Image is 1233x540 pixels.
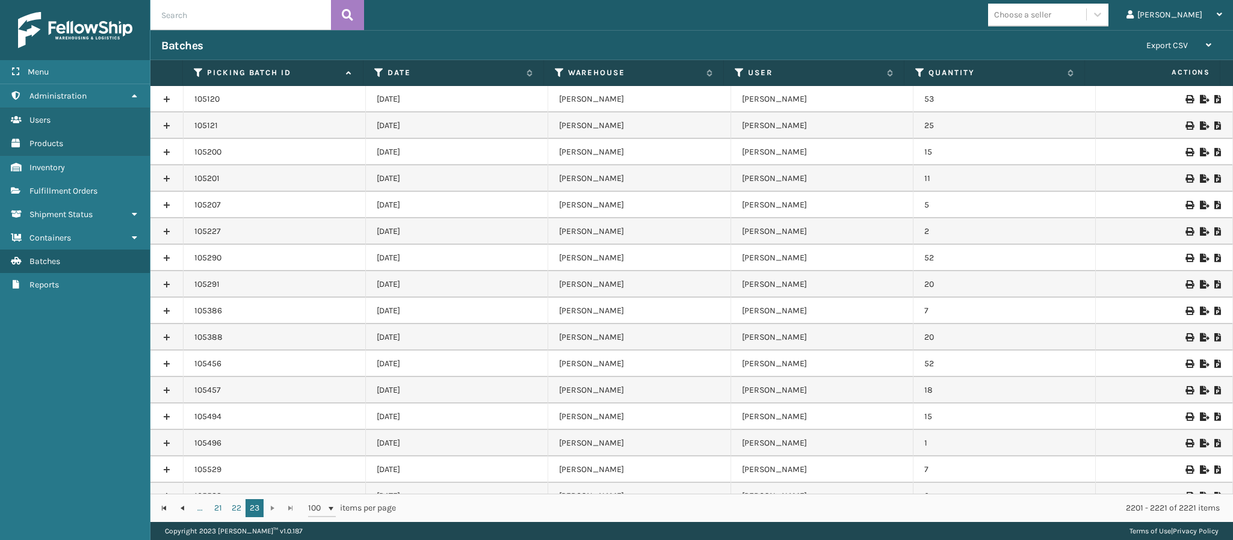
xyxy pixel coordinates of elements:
[1214,280,1222,289] i: Print Picklist
[1214,148,1222,156] i: Print Picklist
[1214,121,1222,130] i: Print Picklist
[1200,492,1207,500] i: Export to .xls
[1200,95,1207,103] i: Export to .xls
[165,522,303,540] p: Copyright 2023 [PERSON_NAME]™ v 1.0.187
[191,499,209,517] a: ...
[366,377,548,403] td: [DATE]
[184,403,366,430] td: 105494
[548,139,731,165] td: [PERSON_NAME]
[1089,63,1217,82] span: Actions
[731,483,913,509] td: [PERSON_NAME]
[1200,307,1207,315] i: Export to .xls
[1129,527,1171,535] a: Terms of Use
[184,165,366,192] td: 105201
[548,218,731,245] td: [PERSON_NAME]
[1214,201,1222,209] i: Print Picklist
[1214,307,1222,315] i: Print Picklist
[731,271,913,298] td: [PERSON_NAME]
[913,430,1096,456] td: 1
[548,192,731,218] td: [PERSON_NAME]
[913,192,1096,218] td: 5
[366,271,548,298] td: [DATE]
[1214,413,1222,421] i: Print Picklist
[731,456,913,483] td: [PERSON_NAME]
[1200,254,1207,262] i: Export to .xls
[548,377,731,403] td: [PERSON_NAME]
[913,271,1096,298] td: 20
[366,483,548,509] td: [DATE]
[1185,386,1193,394] i: Print Picklist Labels
[413,502,1220,514] div: 2201 - 2221 of 2221 items
[366,218,548,245] td: [DATE]
[1200,465,1207,474] i: Export to .xls
[1185,439,1193,447] i: Print Picklist Labels
[913,456,1096,483] td: 7
[548,351,731,377] td: [PERSON_NAME]
[1185,174,1193,183] i: Print Picklist Labels
[29,233,71,243] span: Containers
[731,245,913,271] td: [PERSON_NAME]
[731,112,913,139] td: [PERSON_NAME]
[366,430,548,456] td: [DATE]
[366,192,548,218] td: [DATE]
[184,218,366,245] td: 105227
[548,86,731,112] td: [PERSON_NAME]
[1200,174,1207,183] i: Export to .xls
[913,218,1096,245] td: 2
[366,245,548,271] td: [DATE]
[913,139,1096,165] td: 15
[1185,121,1193,130] i: Print Picklist Labels
[1214,333,1222,342] i: Print Picklist
[913,483,1096,509] td: 9
[227,499,246,517] a: 22
[1185,413,1193,421] i: Print Picklist Labels
[1200,439,1207,447] i: Export to .xls
[366,298,548,324] td: [DATE]
[184,86,366,112] td: 105120
[29,138,63,149] span: Products
[29,209,93,219] span: Shipment Status
[548,324,731,351] td: [PERSON_NAME]
[731,377,913,403] td: [PERSON_NAME]
[1214,254,1222,262] i: Print Picklist
[929,67,1061,78] label: Quantity
[246,499,264,517] a: 23
[29,115,51,125] span: Users
[159,503,169,513] span: Go to the first page
[178,503,187,513] span: Go to the previous page
[29,91,87,101] span: Administration
[1214,360,1222,368] i: Print Picklist
[731,86,913,112] td: [PERSON_NAME]
[731,351,913,377] td: [PERSON_NAME]
[29,256,60,266] span: Batches
[548,271,731,298] td: [PERSON_NAME]
[173,499,191,517] a: Go to the previous page
[568,67,701,78] label: Warehouse
[184,351,366,377] td: 105456
[184,298,366,324] td: 105386
[1185,492,1193,500] i: Print Picklist Labels
[1129,522,1219,540] div: |
[366,112,548,139] td: [DATE]
[1214,439,1222,447] i: Print Picklist
[184,271,366,298] td: 105291
[1200,280,1207,289] i: Export to .xls
[548,483,731,509] td: [PERSON_NAME]
[1185,360,1193,368] i: Print Picklist Labels
[184,324,366,351] td: 105388
[731,192,913,218] td: [PERSON_NAME]
[1200,201,1207,209] i: Export to .xls
[913,403,1096,430] td: 15
[366,403,548,430] td: [DATE]
[161,38,203,53] h3: Batches
[366,351,548,377] td: [DATE]
[913,377,1096,403] td: 18
[1200,360,1207,368] i: Export to .xls
[548,245,731,271] td: [PERSON_NAME]
[1185,201,1193,209] i: Print Picklist Labels
[731,298,913,324] td: [PERSON_NAME]
[1173,527,1219,535] a: Privacy Policy
[366,165,548,192] td: [DATE]
[1185,307,1193,315] i: Print Picklist Labels
[731,139,913,165] td: [PERSON_NAME]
